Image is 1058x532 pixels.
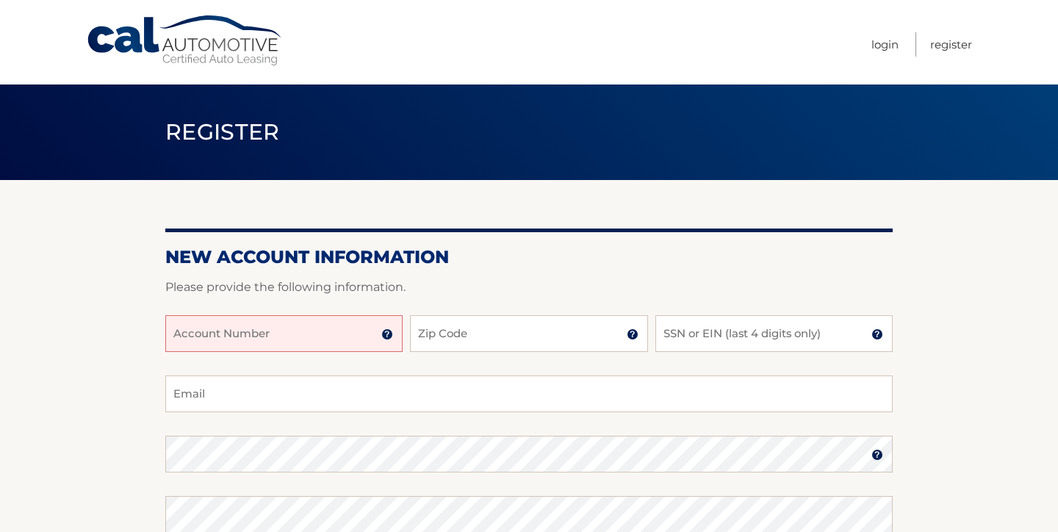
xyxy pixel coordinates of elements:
input: Account Number [165,315,403,352]
h2: New Account Information [165,246,893,268]
img: tooltip.svg [627,328,638,340]
img: tooltip.svg [871,328,883,340]
img: tooltip.svg [871,449,883,461]
input: Email [165,375,893,412]
input: SSN or EIN (last 4 digits only) [655,315,893,352]
p: Please provide the following information. [165,277,893,298]
span: Register [165,118,280,145]
a: Cal Automotive [86,15,284,67]
input: Zip Code [410,315,647,352]
a: Register [930,32,972,57]
a: Login [871,32,899,57]
img: tooltip.svg [381,328,393,340]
